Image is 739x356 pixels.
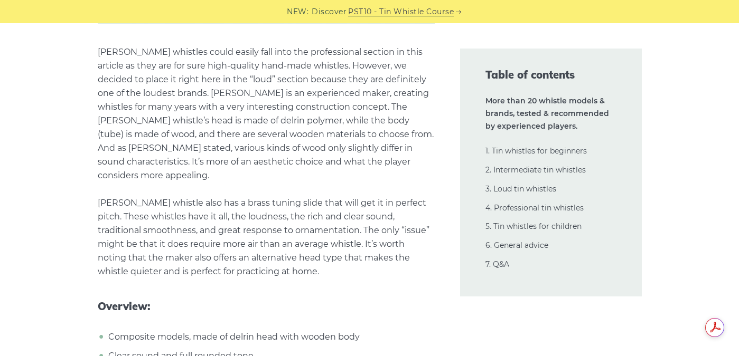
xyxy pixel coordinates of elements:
[485,259,509,269] a: 7. Q&A
[485,184,556,194] a: 3. Loud tin whistles
[348,6,454,18] a: PST10 - Tin Whistle Course
[485,240,548,250] a: 6. General advice
[485,203,584,213] a: 4. Professional tin whistles
[106,330,435,344] li: Composite models, made of delrin head with wooden body
[485,222,582,231] a: 5. Tin whistles for children
[485,165,586,175] a: 2. Intermediate tin whistles
[485,96,609,131] strong: More than 20 whistle models & brands, tested & recommended by experienced players.
[485,146,587,156] a: 1. Tin whistles for beginners
[98,45,435,278] p: [PERSON_NAME] whistles could easily fall into the professional section in this article as they ar...
[98,300,435,313] span: Overview:
[485,68,616,82] span: Table of contents
[312,6,347,18] span: Discover
[287,6,308,18] span: NEW:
